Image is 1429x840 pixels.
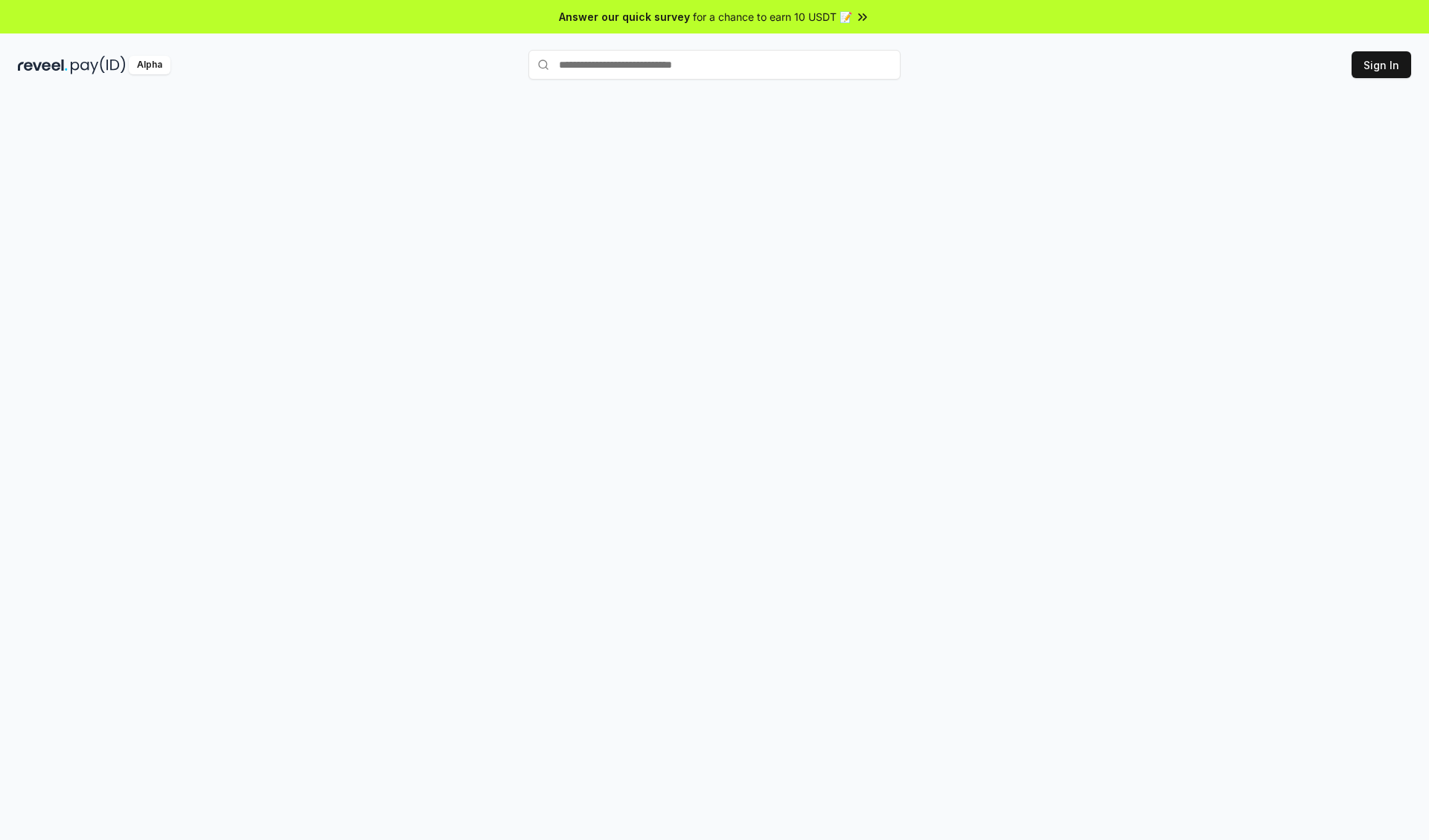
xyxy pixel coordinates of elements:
img: pay_id [71,56,126,74]
span: for a chance to earn 10 USDT 📝 [693,9,852,25]
img: reveel_dark [18,56,68,74]
span: Answer our quick survey [559,9,690,25]
div: Alpha [129,56,170,74]
button: Sign In [1352,51,1411,78]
